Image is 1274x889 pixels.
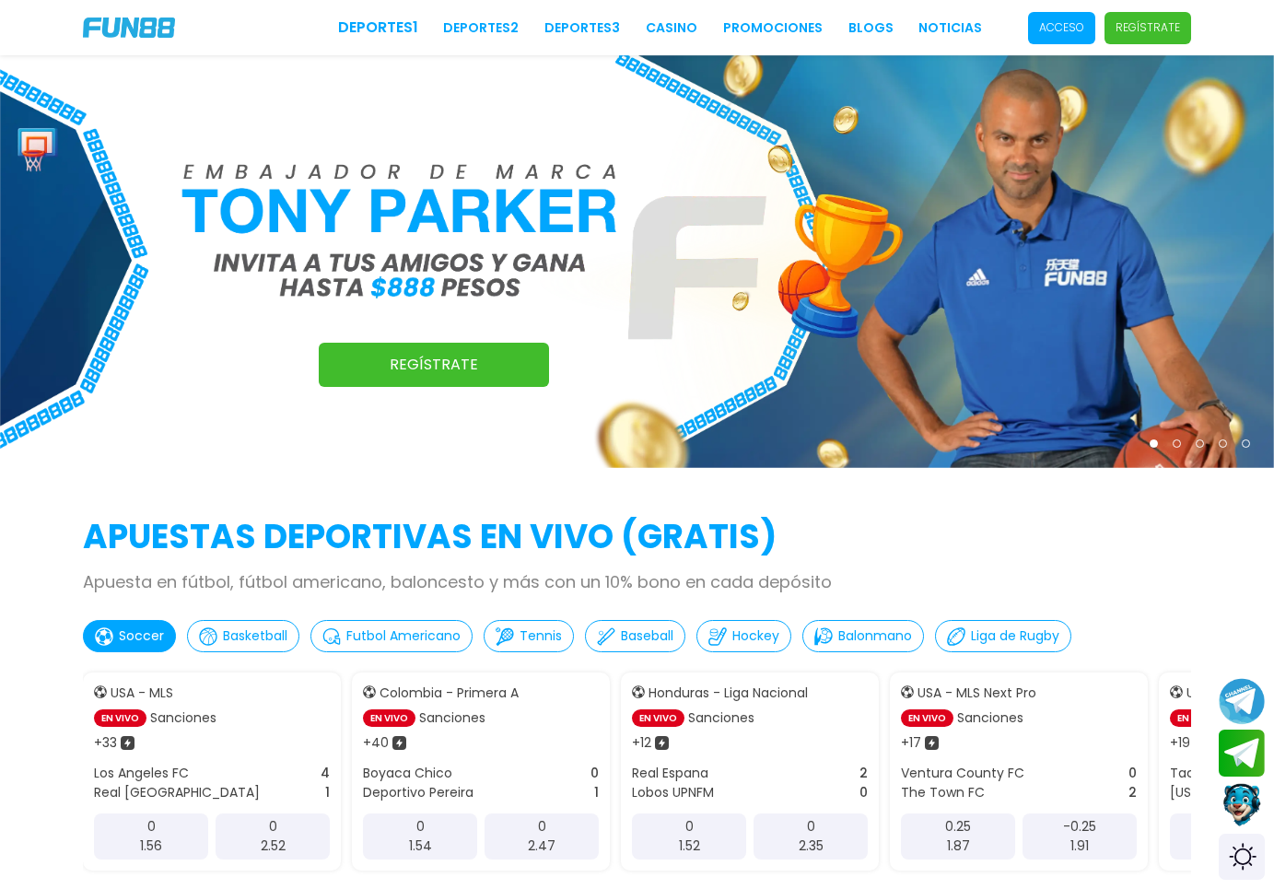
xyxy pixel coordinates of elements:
p: Lobos UPNFM [632,783,714,802]
a: Deportes1 [338,17,418,39]
p: 0.25 [945,817,971,836]
a: CASINO [646,18,697,38]
p: 1.87 [947,836,970,856]
p: Real Espana [632,764,708,783]
p: 1.91 [1070,836,1089,856]
p: 2.47 [528,836,555,856]
p: EN VIVO [94,709,146,727]
a: Deportes2 [443,18,519,38]
button: Soccer [83,620,176,652]
p: 1 [594,783,599,802]
p: 1.56 [140,836,162,856]
h2: APUESTAS DEPORTIVAS EN VIVO (gratis) [83,512,1191,562]
a: Deportes3 [544,18,620,38]
p: Real [GEOGRAPHIC_DATA] [94,783,260,802]
p: The Town FC [901,783,985,802]
p: 0 [685,817,694,836]
p: 2.35 [799,836,824,856]
p: + 17 [901,733,921,753]
p: 0 [147,817,156,836]
button: Basketball [187,620,299,652]
p: USA - MLS Next Pro [918,684,1036,703]
p: Sanciones [688,708,754,728]
button: Liga de Rugby [935,620,1071,652]
p: Deportivo Pereira [363,783,473,802]
a: NOTICIAS [918,18,982,38]
p: Liga de Rugby [971,626,1059,646]
p: + 12 [632,733,651,753]
p: 0 [807,817,815,836]
button: Tennis [484,620,574,652]
a: Promociones [723,18,823,38]
p: Basketball [223,626,287,646]
a: BLOGS [848,18,894,38]
p: Regístrate [1116,19,1180,36]
p: EN VIVO [632,709,684,727]
p: Balonmano [838,626,912,646]
p: Sanciones [419,708,485,728]
p: Acceso [1039,19,1084,36]
p: EN VIVO [1170,709,1222,727]
a: Regístrate [319,343,549,387]
p: 0 [538,817,546,836]
p: 1.54 [409,836,432,856]
p: 1.52 [679,836,700,856]
p: 1 [325,783,330,802]
p: EN VIVO [901,709,953,727]
p: Apuesta en fútbol, fútbol americano, baloncesto y más con un 10% bono en cada depósito [83,569,1191,594]
p: 2.52 [261,836,286,856]
img: Company Logo [83,18,175,38]
button: Hockey [696,620,791,652]
button: Join telegram [1219,730,1265,778]
p: Tennis [520,626,562,646]
p: Hockey [732,626,779,646]
div: Switch theme [1219,834,1265,880]
p: + 33 [94,733,117,753]
p: + 40 [363,733,389,753]
p: 0 [416,817,425,836]
p: 0 [1128,764,1137,783]
p: 0 [859,783,868,802]
p: Boyaca Chico [363,764,452,783]
button: Balonmano [802,620,924,652]
button: Futbol Americano [310,620,473,652]
p: Ventura County FC [901,764,1024,783]
p: Soccer [119,626,164,646]
button: Join telegram channel [1219,677,1265,725]
p: USA - MLS [111,684,173,703]
p: 2 [1128,783,1137,802]
p: 2 [859,764,868,783]
p: 0 [590,764,599,783]
p: EN VIVO [363,709,415,727]
p: Los Angeles FC [94,764,189,783]
p: Futbol Americano [346,626,461,646]
p: 4 [321,764,330,783]
p: Honduras - Liga Nacional [649,684,808,703]
p: Colombia - Primera A [380,684,519,703]
p: -0.25 [1063,817,1096,836]
p: 0 [269,817,277,836]
button: Contact customer service [1219,781,1265,829]
p: Sanciones [150,708,216,728]
p: Baseball [621,626,673,646]
p: Sanciones [957,708,1023,728]
p: + 19 [1170,733,1190,753]
button: Baseball [585,620,685,652]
